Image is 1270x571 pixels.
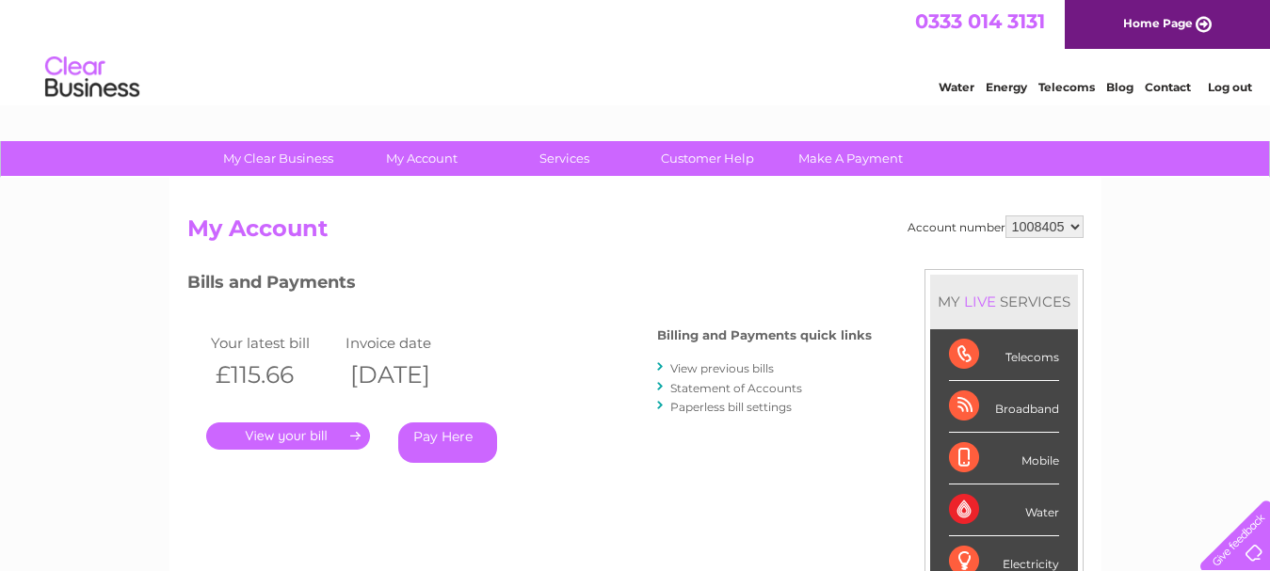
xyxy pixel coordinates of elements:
h2: My Account [187,215,1084,251]
a: My Account [344,141,499,176]
div: Clear Business is a trading name of Verastar Limited (registered in [GEOGRAPHIC_DATA] No. 3667643... [191,10,1081,91]
a: Services [487,141,642,176]
th: £115.66 [206,356,342,394]
div: Water [949,484,1059,536]
td: Invoice date [341,330,476,356]
div: Mobile [949,433,1059,484]
a: My Clear Business [201,141,356,176]
div: LIVE [960,293,1000,310]
img: logo.png [44,49,140,106]
div: Broadband [949,381,1059,433]
a: Water [939,80,974,94]
a: Make A Payment [773,141,928,176]
a: Customer Help [630,141,785,176]
h4: Billing and Payments quick links [657,328,872,342]
a: Statement of Accounts [670,381,802,395]
a: Telecoms [1038,80,1095,94]
a: Paperless bill settings [670,400,792,414]
div: MY SERVICES [930,275,1078,328]
div: Account number [908,215,1084,238]
td: Your latest bill [206,330,342,356]
div: Telecoms [949,329,1059,381]
h3: Bills and Payments [187,269,872,302]
a: Energy [986,80,1027,94]
a: View previous bills [670,361,774,375]
a: Contact [1145,80,1191,94]
a: Pay Here [398,422,497,463]
a: 0333 014 3131 [915,9,1045,33]
a: Blog [1106,80,1133,94]
a: Log out [1208,80,1252,94]
th: [DATE] [341,356,476,394]
a: . [206,422,370,450]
